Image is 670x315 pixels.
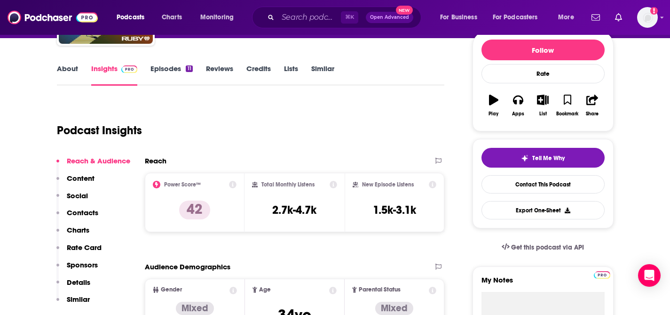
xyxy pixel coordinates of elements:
div: Open Intercom Messenger [638,264,661,287]
span: Logged in as mijal [637,7,658,28]
span: ⌘ K [341,11,358,24]
span: Podcasts [117,11,144,24]
h2: Reach [145,156,166,165]
a: Show notifications dropdown [588,9,604,25]
button: Share [580,89,604,122]
a: Show notifications dropdown [611,9,626,25]
span: Parental Status [359,287,401,293]
img: Podchaser Pro [121,65,138,73]
button: Charts [56,226,89,243]
a: Reviews [206,64,233,86]
div: Mixed [176,302,214,315]
a: Similar [311,64,334,86]
button: Apps [506,89,530,122]
a: Episodes11 [150,64,192,86]
button: Open AdvancedNew [366,12,413,23]
a: InsightsPodchaser Pro [91,64,138,86]
a: Contact This Podcast [481,175,605,194]
img: Podchaser - Follow, Share and Rate Podcasts [8,8,98,26]
div: List [539,111,547,117]
button: open menu [194,10,246,25]
h3: 1.5k-3.1k [373,203,416,217]
h1: Podcast Insights [57,123,142,137]
span: For Podcasters [493,11,538,24]
div: Share [586,111,599,117]
p: Reach & Audience [67,156,130,165]
p: Details [67,278,90,287]
button: Sponsors [56,260,98,278]
p: Similar [67,295,90,304]
button: open menu [487,10,552,25]
label: My Notes [481,275,605,292]
h3: 2.7k-4.7k [272,203,316,217]
p: Rate Card [67,243,102,252]
div: Rate [481,64,605,83]
span: Charts [162,11,182,24]
p: Sponsors [67,260,98,269]
h2: Total Monthly Listens [261,181,315,188]
span: For Business [440,11,477,24]
button: Similar [56,295,90,312]
button: Bookmark [555,89,580,122]
div: 11 [186,65,192,72]
img: tell me why sparkle [521,154,528,162]
button: Contacts [56,208,98,226]
p: 42 [179,201,210,219]
a: Lists [284,64,298,86]
button: open menu [110,10,157,25]
button: Reach & Audience [56,156,130,174]
span: More [558,11,574,24]
button: Follow [481,40,605,60]
button: open menu [434,10,489,25]
button: Rate Card [56,243,102,260]
input: Search podcasts, credits, & more... [278,10,341,25]
h2: New Episode Listens [362,181,414,188]
span: Open Advanced [370,15,409,20]
a: Get this podcast via API [494,236,592,259]
button: Content [56,174,95,191]
p: Contacts [67,208,98,217]
span: Get this podcast via API [511,243,584,251]
button: Social [56,191,88,209]
div: Apps [512,111,524,117]
div: Search podcasts, credits, & more... [261,7,430,28]
p: Content [67,174,95,183]
a: Pro website [594,270,610,279]
p: Social [67,191,88,200]
div: Bookmark [556,111,578,117]
button: Play [481,89,506,122]
img: Podchaser Pro [594,271,610,279]
div: Mixed [375,302,413,315]
a: Credits [246,64,271,86]
svg: Add a profile image [650,7,658,15]
span: Age [259,287,271,293]
div: Play [489,111,498,117]
h2: Power Score™ [164,181,201,188]
span: Gender [161,287,182,293]
button: Export One-Sheet [481,201,605,219]
p: Charts [67,226,89,234]
span: New [396,6,413,15]
a: About [57,64,78,86]
h2: Audience Demographics [145,262,230,271]
span: Tell Me Why [532,154,565,162]
span: Monitoring [200,11,234,24]
button: Details [56,278,90,295]
button: Show profile menu [637,7,658,28]
button: tell me why sparkleTell Me Why [481,148,605,168]
button: List [530,89,555,122]
a: Charts [156,10,188,25]
button: open menu [552,10,586,25]
img: User Profile [637,7,658,28]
